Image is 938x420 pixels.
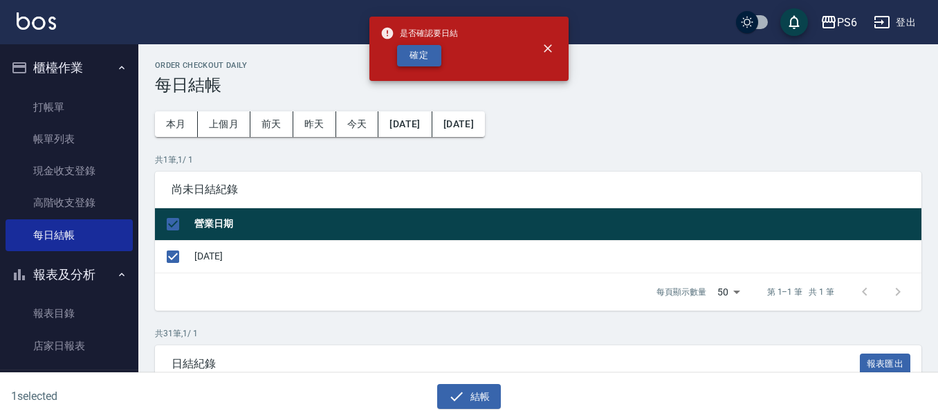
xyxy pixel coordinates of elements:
[432,111,485,137] button: [DATE]
[11,387,232,405] h6: 1 selected
[6,298,133,329] a: 報表目錄
[6,219,133,251] a: 每日結帳
[437,384,502,410] button: 結帳
[656,286,706,298] p: 每頁顯示數量
[172,183,905,197] span: 尚未日結紀錄
[155,111,198,137] button: 本月
[860,354,911,375] button: 報表匯出
[293,111,336,137] button: 昨天
[6,257,133,293] button: 報表及分析
[191,208,921,241] th: 營業日期
[191,240,921,273] td: [DATE]
[868,10,921,35] button: 登出
[837,14,857,31] div: PS6
[6,330,133,362] a: 店家日報表
[155,327,921,340] p: 共 31 筆, 1 / 1
[155,154,921,166] p: 共 1 筆, 1 / 1
[397,45,441,66] button: 確定
[860,356,911,369] a: 報表匯出
[780,8,808,36] button: save
[6,187,133,219] a: 高階收支登錄
[6,362,133,394] a: 互助日報表
[198,111,250,137] button: 上個月
[6,123,133,155] a: 帳單列表
[155,75,921,95] h3: 每日結帳
[17,12,56,30] img: Logo
[533,33,563,64] button: close
[815,8,863,37] button: PS6
[250,111,293,137] button: 前天
[378,111,432,137] button: [DATE]
[172,357,860,371] span: 日結紀錄
[6,91,133,123] a: 打帳單
[155,61,921,70] h2: Order checkout daily
[336,111,379,137] button: 今天
[6,155,133,187] a: 現金收支登錄
[6,50,133,86] button: 櫃檯作業
[767,286,834,298] p: 第 1–1 筆 共 1 筆
[380,26,458,40] span: 是否確認要日結
[712,273,745,311] div: 50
